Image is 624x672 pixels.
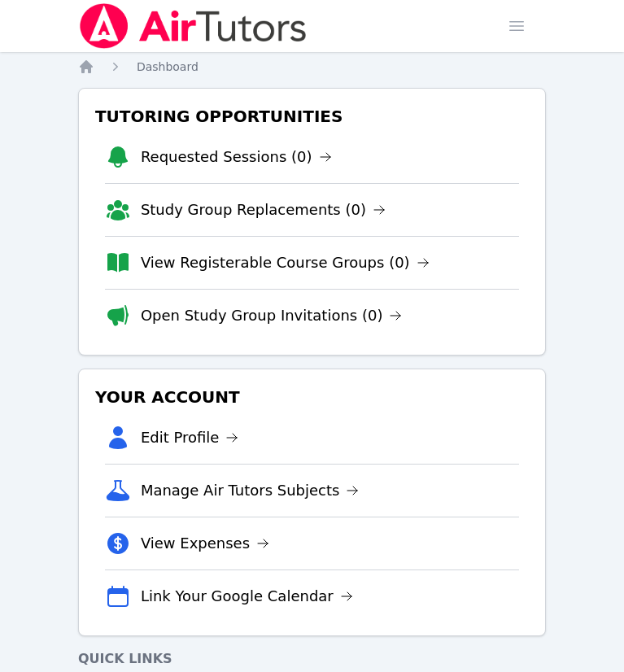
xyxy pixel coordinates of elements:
a: View Expenses [141,532,269,555]
a: Link Your Google Calendar [141,585,353,608]
a: Manage Air Tutors Subjects [141,479,360,502]
a: Dashboard [137,59,199,75]
h3: Your Account [92,382,532,412]
a: Edit Profile [141,426,239,449]
a: Study Group Replacements (0) [141,199,386,221]
span: Dashboard [137,60,199,73]
a: View Registerable Course Groups (0) [141,251,430,274]
a: Requested Sessions (0) [141,146,332,168]
img: Air Tutors [78,3,308,49]
h3: Tutoring Opportunities [92,102,532,131]
h4: Quick Links [78,649,546,669]
a: Open Study Group Invitations (0) [141,304,403,327]
nav: Breadcrumb [78,59,546,75]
